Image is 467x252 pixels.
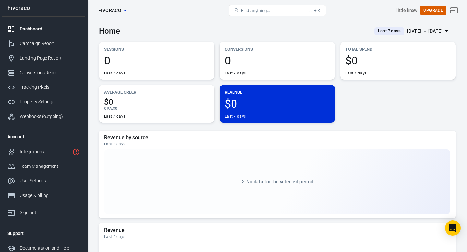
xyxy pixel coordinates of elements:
li: Support [2,225,85,241]
svg: 1 networks not verified yet [72,148,80,156]
div: Fivoraco [2,5,85,11]
a: Landing Page Report [2,51,85,65]
div: Last 7 days [104,71,125,76]
div: Last 7 days [104,114,125,119]
span: No data for the selected period [246,179,313,184]
p: Revenue [225,89,330,96]
a: User Settings [2,174,85,188]
a: Tracking Pixels [2,80,85,95]
a: Dashboard [2,22,85,36]
a: Sign out [2,203,85,220]
div: Dashboard [20,26,80,32]
span: Last 7 days [376,28,403,34]
a: Usage & billing [2,188,85,203]
h5: Revenue [104,227,450,234]
button: Last 7 days[DATE] － [DATE] [369,26,456,37]
span: $0 [345,55,450,66]
div: ⌘ + K [308,8,320,13]
div: Last 7 days [104,142,450,147]
div: Account id: mo8GAE1d [396,7,417,14]
a: Webhooks (outgoing) [2,109,85,124]
a: Campaign Report [2,36,85,51]
button: Upgrade [420,6,446,16]
div: Conversions Report [20,69,80,76]
li: Account [2,129,85,144]
div: Documentation and Help [20,245,80,252]
span: Find anything... [241,8,270,13]
div: Team Management [20,163,80,170]
span: $0 [104,98,209,106]
a: Sign out [446,3,462,18]
p: Total Spend [345,46,450,52]
span: $0 [113,106,117,111]
div: Integrations [20,148,70,155]
a: Team Management [2,159,85,174]
div: Campaign Report [20,40,80,47]
a: Property Settings [2,95,85,109]
div: Last 7 days [345,71,366,76]
p: Average Order [104,89,209,96]
a: Integrations [2,144,85,159]
button: Find anything...⌘ + K [229,5,326,16]
h5: Revenue by source [104,134,450,141]
div: Usage & billing [20,192,80,199]
div: Last 7 days [225,71,246,76]
div: Sign out [20,209,80,216]
h3: Home [99,27,120,36]
div: Open Intercom Messenger [445,220,461,236]
div: [DATE] － [DATE] [407,27,443,35]
div: Tracking Pixels [20,84,80,91]
div: Landing Page Report [20,55,80,62]
span: $0 [225,98,330,109]
p: Conversions [225,46,330,52]
div: Last 7 days [225,114,246,119]
span: Fivoraco [98,6,121,15]
div: Webhooks (outgoing) [20,113,80,120]
div: User Settings [20,178,80,184]
div: Property Settings [20,98,80,105]
span: CPA : [104,106,113,111]
button: Fivoraco [96,5,129,17]
span: 0 [225,55,330,66]
a: Conversions Report [2,65,85,80]
p: Sessions [104,46,209,52]
div: Last 7 days [104,234,450,239]
span: 0 [104,55,209,66]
